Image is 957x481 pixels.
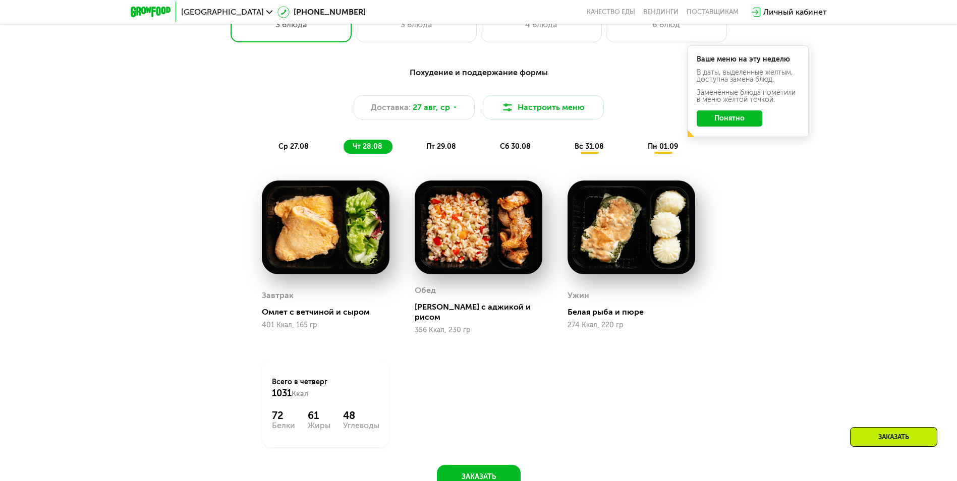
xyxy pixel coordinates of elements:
[415,283,436,298] div: Обед
[415,326,542,334] div: 356 Ккал, 230 гр
[308,422,330,430] div: Жиры
[763,6,827,18] div: Личный кабинет
[587,8,635,16] a: Качество еды
[697,56,800,63] div: Ваше меню на эту неделю
[262,307,398,317] div: Омлет с ветчиной и сыром
[366,19,466,31] div: 3 блюда
[262,321,389,329] div: 401 Ккал, 165 гр
[568,307,703,317] div: Белая рыба и пюре
[272,377,379,399] div: Всего в четверг
[850,427,937,447] div: Заказать
[278,142,309,151] span: ср 27.08
[697,89,800,103] div: Заменённые блюда пометили в меню жёлтой точкой.
[568,288,589,303] div: Ужин
[262,288,294,303] div: Завтрак
[575,142,604,151] span: вс 31.08
[500,142,531,151] span: сб 30.08
[241,19,341,31] div: 3 блюда
[272,409,295,422] div: 72
[181,8,264,16] span: [GEOGRAPHIC_DATA]
[491,19,591,31] div: 4 блюда
[568,321,695,329] div: 274 Ккал, 220 гр
[292,390,308,398] span: Ккал
[371,101,411,113] span: Доставка:
[343,409,379,422] div: 48
[643,8,679,16] a: Вендинги
[277,6,366,18] a: [PHONE_NUMBER]
[648,142,678,151] span: пн 01.09
[272,388,292,399] span: 1031
[353,142,382,151] span: чт 28.08
[308,409,330,422] div: 61
[697,110,762,127] button: Понятно
[616,19,716,31] div: 6 блюд
[697,69,800,83] div: В даты, выделенные желтым, доступна замена блюд.
[483,95,604,119] button: Настроить меню
[687,8,739,16] div: поставщикам
[413,101,450,113] span: 27 авг, ср
[272,422,295,430] div: Белки
[343,422,379,430] div: Углеводы
[180,67,777,79] div: Похудение и поддержание формы
[426,142,456,151] span: пт 29.08
[415,302,550,322] div: [PERSON_NAME] с аджикой и рисом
